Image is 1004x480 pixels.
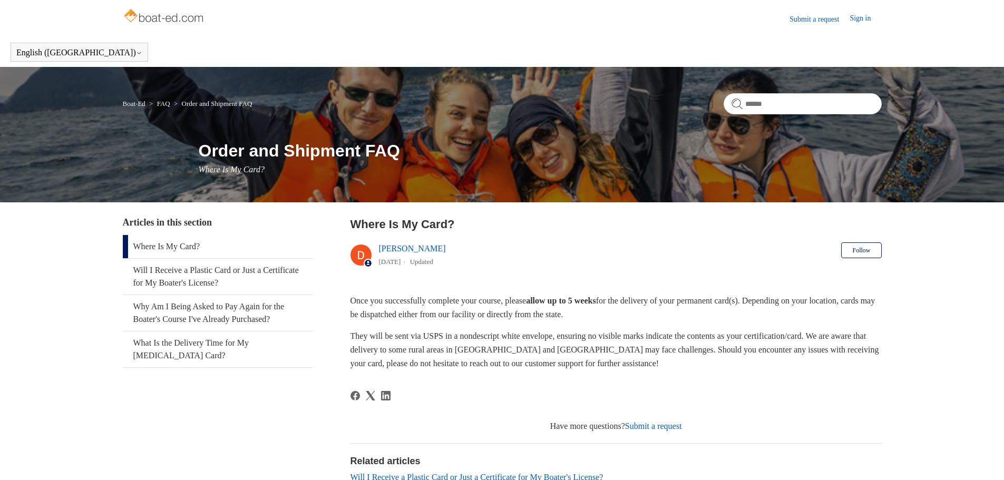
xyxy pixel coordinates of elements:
[350,329,882,370] p: They will be sent via USPS in a nondescript white envelope, ensuring no visible marks indicate th...
[381,391,391,400] a: LinkedIn
[123,295,313,331] a: Why Am I Being Asked to Pay Again for the Boater's Course I've Already Purchased?
[350,391,360,400] svg: Share this page on Facebook
[123,235,313,258] a: Where Is My Card?
[350,215,882,233] h2: Where Is My Card?
[350,454,882,468] h2: Related articles
[841,242,881,258] button: Follow Article
[724,93,882,114] input: Search
[381,391,391,400] svg: Share this page on LinkedIn
[123,6,207,27] img: Boat-Ed Help Center home page
[350,420,882,433] div: Have more questions?
[123,100,148,107] li: Boat-Ed
[16,48,142,57] button: English ([GEOGRAPHIC_DATA])
[199,138,882,163] h1: Order and Shipment FAQ
[123,217,212,228] span: Articles in this section
[157,100,170,107] a: FAQ
[379,244,446,253] a: [PERSON_NAME]
[147,100,172,107] li: FAQ
[123,259,313,295] a: Will I Receive a Plastic Card or Just a Certificate for My Boater's License?
[366,391,375,400] a: X Corp
[350,294,882,321] p: Once you successfully complete your course, please for the delivery of your permanent card(s). De...
[182,100,252,107] a: Order and Shipment FAQ
[379,258,401,266] time: 04/15/2024, 17:31
[199,165,265,174] span: Where Is My Card?
[366,391,375,400] svg: Share this page on X Corp
[625,422,682,430] a: Submit a request
[410,258,433,266] li: Updated
[350,391,360,400] a: Facebook
[123,100,145,107] a: Boat-Ed
[526,296,596,305] strong: allow up to 5 weeks
[172,100,252,107] li: Order and Shipment FAQ
[850,13,881,25] a: Sign in
[123,331,313,367] a: What Is the Delivery Time for My [MEDICAL_DATA] Card?
[789,14,850,25] a: Submit a request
